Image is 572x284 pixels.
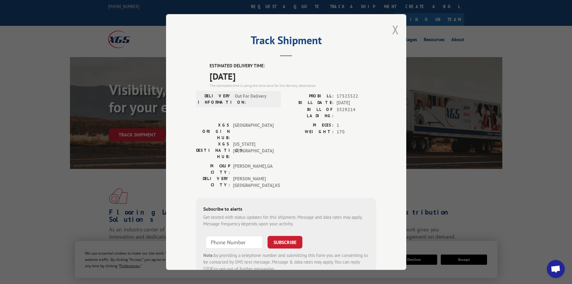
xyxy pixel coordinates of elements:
div: Get texted with status updates for this shipment. Message and data rates may apply. Message frequ... [203,214,369,228]
button: SUBSCRIBE [268,236,302,249]
span: [GEOGRAPHIC_DATA] [233,122,274,141]
span: 1 [337,122,376,129]
span: [DATE] [210,69,376,83]
label: DELIVERY CITY: [196,176,230,189]
div: Open chat [547,260,565,278]
button: Close modal [392,22,399,38]
label: PICKUP CITY: [196,163,230,176]
label: DELIVERY INFORMATION: [198,93,232,105]
div: The estimated time is using the time zone for the delivery destination. [210,83,376,88]
label: XGS ORIGIN HUB: [196,122,230,141]
label: BILL DATE: [286,99,334,106]
span: [DATE] [337,99,376,106]
h2: Track Shipment [196,36,376,47]
label: BILL OF LADING: [286,106,334,119]
label: PIECES: [286,122,334,129]
label: WEIGHT: [286,129,334,136]
span: Out For Delivery [235,93,275,105]
span: [PERSON_NAME] , GA [233,163,274,176]
label: PROBILL: [286,93,334,100]
span: 17523322 [337,93,376,100]
label: ESTIMATED DELIVERY TIME: [210,63,376,69]
div: by providing a telephone number and submitting this form you are consenting to be contacted by SM... [203,252,369,273]
label: XGS DESTINATION HUB: [196,141,230,160]
span: [PERSON_NAME][GEOGRAPHIC_DATA] , KS [233,176,274,189]
strong: Note: [203,252,214,258]
span: [US_STATE][GEOGRAPHIC_DATA] [233,141,274,160]
input: Phone Number [206,236,263,249]
span: 5529214 [337,106,376,119]
span: 170 [337,129,376,136]
div: Subscribe to alerts [203,205,369,214]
